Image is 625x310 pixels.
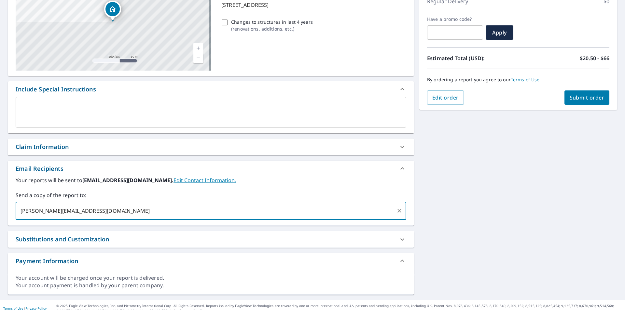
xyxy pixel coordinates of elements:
p: By ordering a report you agree to our [427,77,609,83]
div: Your account payment is handled by your parent company. [16,282,406,289]
button: Clear [395,206,404,215]
p: $20.50 - $66 [580,54,609,62]
span: Apply [491,29,508,36]
span: Edit order [432,94,459,101]
div: Dropped pin, building 1, Residential property, 5072 Cabanne Ave Saint Louis, MO 63113 [104,1,121,21]
div: Claim Information [8,139,414,155]
label: Send a copy of the report to: [16,191,406,199]
label: Have a promo code? [427,16,483,22]
div: Email Recipients [16,164,63,173]
p: Estimated Total (USD): [427,54,518,62]
span: Submit order [570,94,604,101]
div: Claim Information [16,142,69,151]
div: Your account will be charged once your report is delivered. [16,274,406,282]
button: Submit order [564,90,610,105]
a: Terms of Use [511,76,540,83]
p: ( renovations, additions, etc. ) [231,25,313,32]
div: Payment Information [8,253,414,269]
a: Current Level 17, Zoom In [193,43,203,53]
button: Edit order [427,90,464,105]
p: [STREET_ADDRESS] [221,1,404,9]
div: Payment Information [16,257,78,265]
label: Your reports will be sent to [16,176,406,184]
p: Changes to structures in last 4 years [231,19,313,25]
div: Substitutions and Customization [16,235,109,244]
div: Include Special Instructions [8,81,414,97]
a: EditContactInfo [174,177,236,184]
a: Current Level 17, Zoom Out [193,53,203,63]
div: Substitutions and Customization [8,231,414,248]
b: [EMAIL_ADDRESS][DOMAIN_NAME]. [82,177,174,184]
div: Include Special Instructions [16,85,96,94]
button: Apply [486,25,513,40]
div: Email Recipients [8,161,414,176]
